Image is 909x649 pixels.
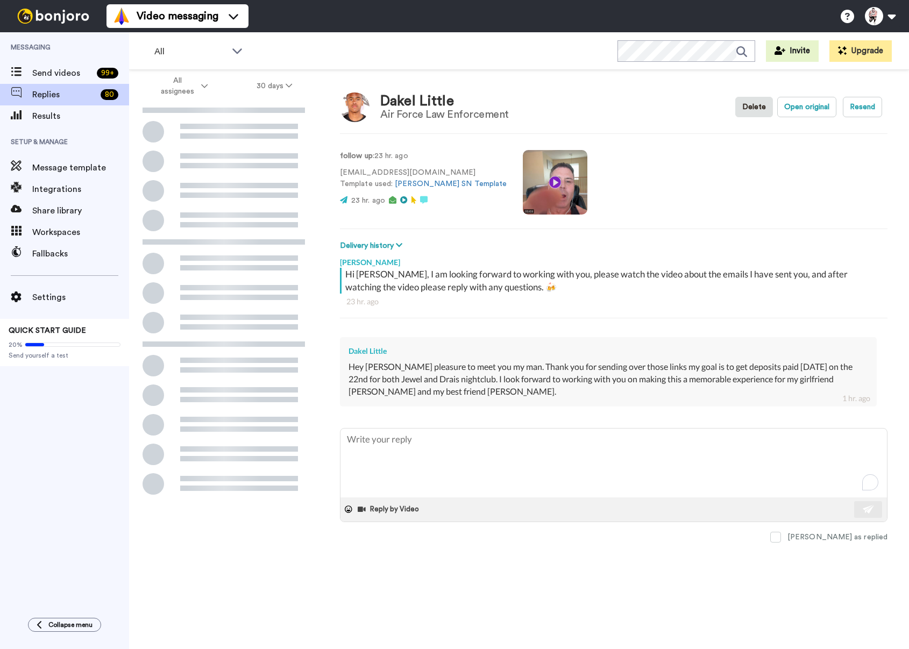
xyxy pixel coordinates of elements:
button: 30 days [232,76,317,96]
img: Image of Dakel Little [340,92,370,122]
span: Send yourself a test [9,351,120,360]
span: QUICK START GUIDE [9,327,86,334]
div: [PERSON_NAME] [340,252,887,268]
div: Hi [PERSON_NAME], I am looking forward to working with you, please watch the video about the emai... [345,268,885,294]
div: Dakel Little [380,94,509,109]
img: bj-logo-header-white.svg [13,9,94,24]
a: [PERSON_NAME] SN Template [395,180,507,188]
span: Message template [32,161,129,174]
div: 99 + [97,68,118,79]
button: Collapse menu [28,618,101,632]
span: Collapse menu [48,621,93,629]
img: send-white.svg [863,505,875,514]
button: Upgrade [829,40,892,62]
div: Hey [PERSON_NAME] pleasure to meet you my man. Thank you for sending over those links my goal is ... [349,361,868,398]
span: 20% [9,340,23,349]
span: Results [32,110,129,123]
span: Workspaces [32,226,129,239]
span: All [154,45,226,58]
span: Replies [32,88,96,101]
textarea: To enrich screen reader interactions, please activate Accessibility in Grammarly extension settings [340,429,887,497]
span: Send videos [32,67,93,80]
span: All assignees [155,75,199,97]
img: vm-color.svg [113,8,130,25]
div: Dakel Little [349,346,868,356]
span: Settings [32,291,129,304]
button: Delete [735,97,773,117]
p: : 23 hr. ago [340,151,507,162]
div: 23 hr. ago [346,296,881,307]
span: Fallbacks [32,247,129,260]
button: All assignees [131,71,232,101]
div: Air Force Law Enforcement [380,109,509,120]
span: 23 hr. ago [351,197,385,204]
span: Share library [32,204,129,217]
span: Integrations [32,183,129,196]
button: Invite [766,40,819,62]
button: Resend [843,97,882,117]
button: Open original [777,97,836,117]
button: Delivery history [340,240,406,252]
div: 1 hr. ago [842,393,870,404]
span: Video messaging [137,9,218,24]
div: 80 [101,89,118,100]
button: Reply by Video [357,501,422,517]
div: [PERSON_NAME] as replied [787,532,887,543]
p: [EMAIL_ADDRESS][DOMAIN_NAME] Template used: [340,167,507,190]
strong: follow up [340,152,373,160]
